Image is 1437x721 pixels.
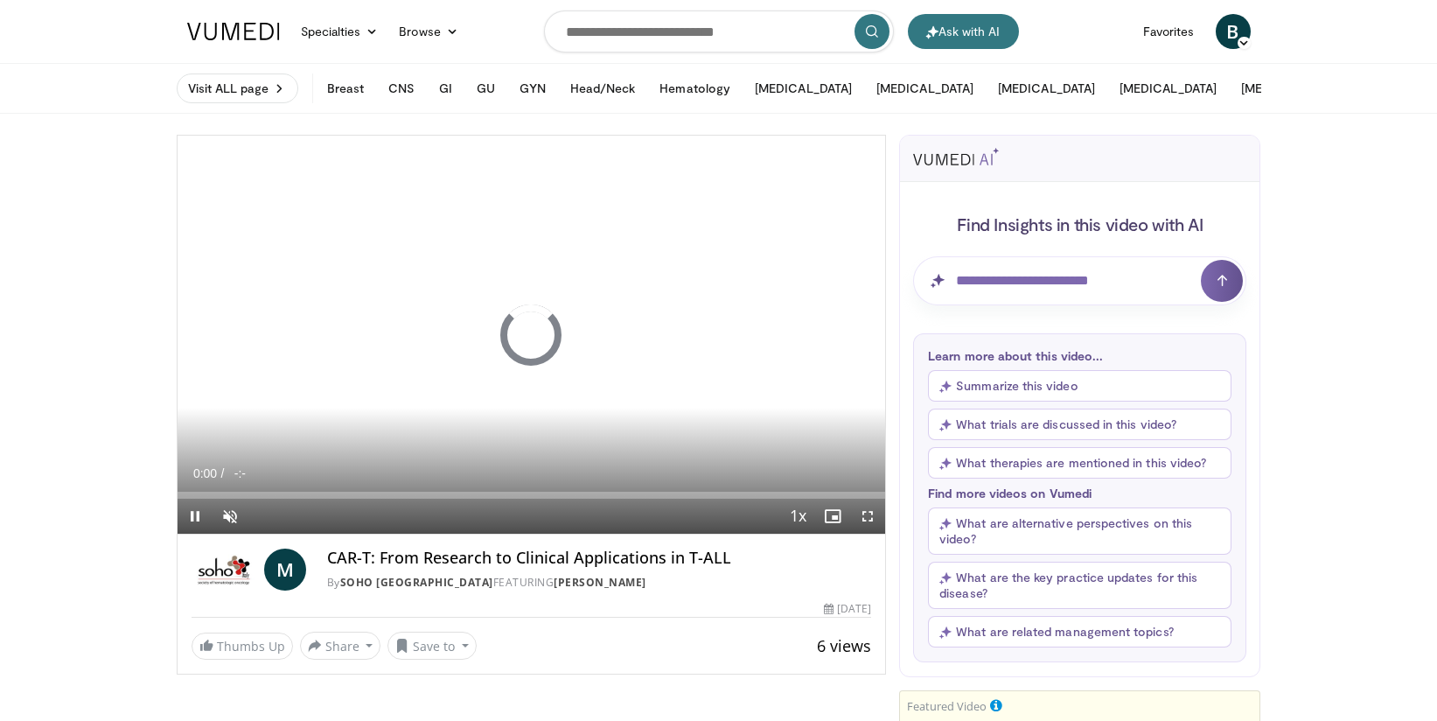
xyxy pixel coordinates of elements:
a: Favorites [1133,14,1205,49]
span: 6 views [817,635,871,656]
button: GYN [509,71,555,106]
h4: Find Insights in this video with AI [913,213,1246,235]
a: SOHO [GEOGRAPHIC_DATA] [340,575,493,590]
div: Progress Bar [178,492,886,499]
button: Pause [178,499,213,534]
button: Unmute [213,499,248,534]
a: B [1216,14,1251,49]
div: [DATE] [824,601,871,617]
a: M [264,549,306,591]
button: Hematology [649,71,741,106]
button: Fullscreen [850,499,885,534]
button: [MEDICAL_DATA] [1231,71,1349,106]
img: vumedi-ai-logo.svg [913,148,999,165]
button: Ask with AI [908,14,1019,49]
button: GU [466,71,506,106]
button: What are the key practice updates for this disease? [928,562,1231,609]
a: [PERSON_NAME] [554,575,646,590]
p: Learn more about this video... [928,348,1231,363]
a: Thumbs Up [192,633,293,660]
button: [MEDICAL_DATA] [866,71,984,106]
a: Visit ALL page [177,73,298,103]
img: SOHO Italy [192,549,257,591]
h4: CAR-T: From Research to Clinical Applications in T-ALL [327,549,872,568]
button: Share [300,632,381,660]
span: 0:00 [193,466,217,480]
small: Featured Video [907,698,987,714]
button: Playback Rate [780,499,815,534]
a: Browse [388,14,469,49]
button: What are alternative perspectives on this video? [928,507,1231,555]
button: What therapies are mentioned in this video? [928,447,1231,479]
button: What trials are discussed in this video? [928,409,1231,440]
button: Summarize this video [928,370,1231,402]
button: GI [429,71,463,106]
span: / [221,466,225,480]
button: [MEDICAL_DATA] [1109,71,1227,106]
input: Question for AI [913,256,1246,305]
input: Search topics, interventions [544,10,894,52]
button: Save to [387,632,477,660]
img: VuMedi Logo [187,23,280,40]
button: Enable picture-in-picture mode [815,499,850,534]
button: Head/Neck [560,71,646,106]
video-js: Video Player [178,136,886,535]
button: CNS [378,71,425,106]
button: [MEDICAL_DATA] [987,71,1106,106]
button: Breast [317,71,374,106]
span: -:- [234,466,246,480]
button: [MEDICAL_DATA] [744,71,862,106]
button: What are related management topics? [928,616,1231,647]
a: Specialties [290,14,389,49]
p: Find more videos on Vumedi [928,486,1231,500]
div: By FEATURING [327,575,872,591]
